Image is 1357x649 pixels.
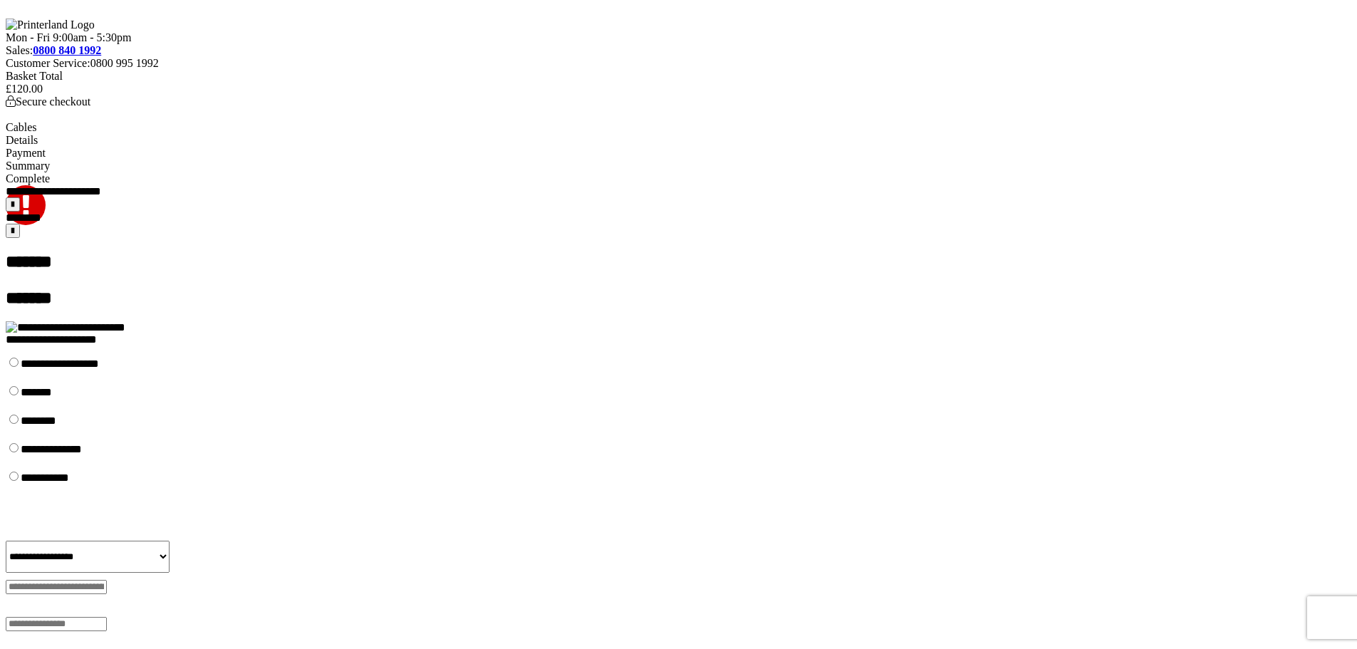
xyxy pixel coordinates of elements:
div: Mon - Fri 9:00am - 5:30pm [6,31,1351,44]
div: Basket Total [6,70,1351,83]
span: Secure checkout [6,95,90,108]
span: Sales: [6,44,33,56]
span: Cables [6,121,37,133]
span: Payment [6,147,46,159]
a: 0800 840 1992 [33,44,101,56]
img: Printerland Logo [6,19,95,31]
button: close modal [6,197,20,212]
span: 0800 995 1992 [90,57,159,69]
span: Summary [6,160,50,172]
a: £120.00 [6,83,43,95]
button: close modal [6,224,20,238]
span: Details [6,134,38,146]
span: Customer Service: [6,57,90,69]
span: Complete [6,172,50,185]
